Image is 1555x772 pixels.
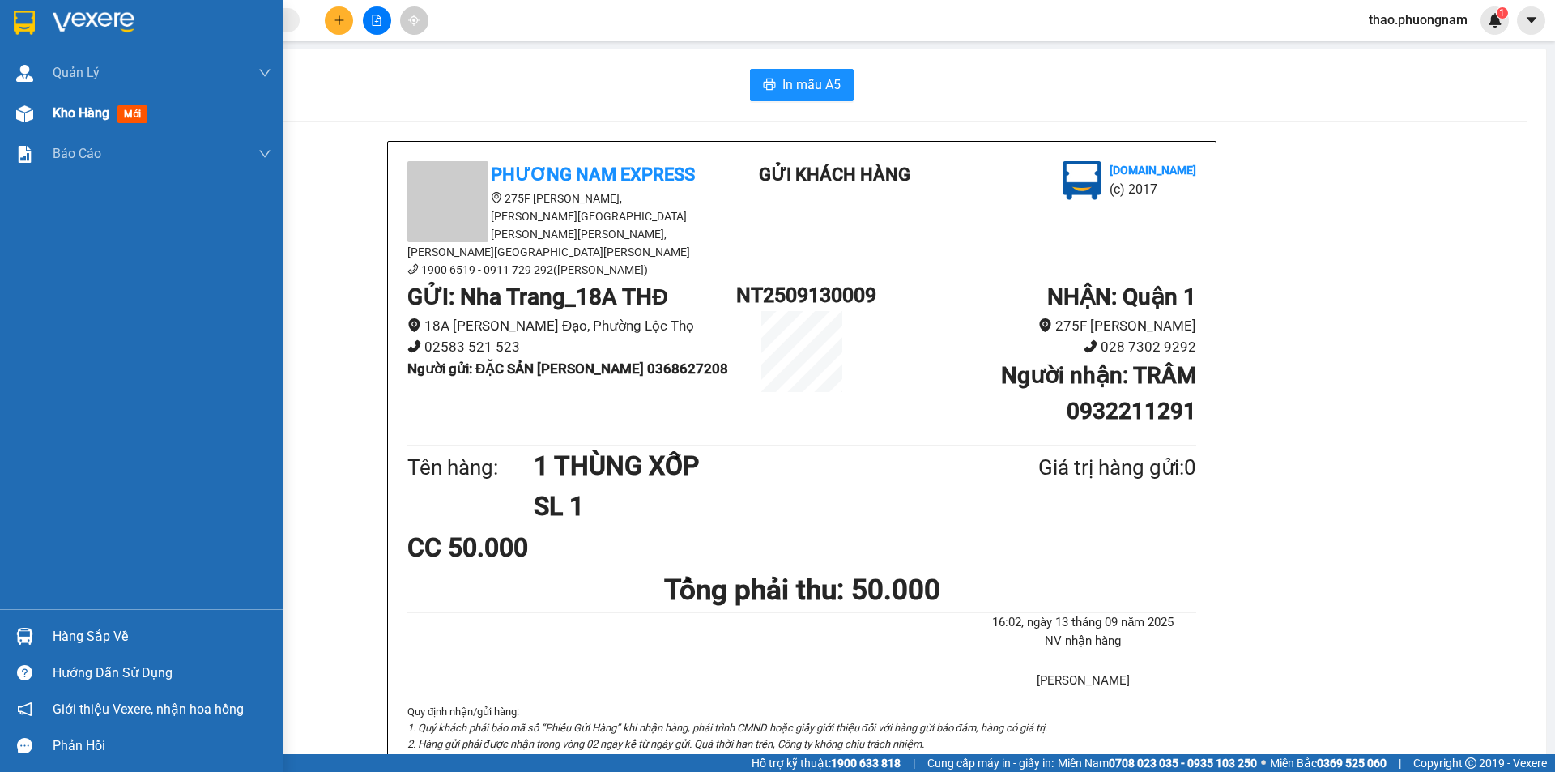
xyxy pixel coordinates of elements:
[371,15,382,26] span: file-add
[1356,10,1480,30] span: thao.phuongnam
[759,164,910,185] b: Gửi khách hàng
[736,279,867,311] h1: NT2509130009
[100,23,160,100] b: Gửi khách hàng
[17,665,32,680] span: question-circle
[53,105,109,121] span: Kho hàng
[16,628,33,645] img: warehouse-icon
[1047,284,1196,310] b: NHẬN : Quận 1
[1317,757,1387,770] strong: 0369 525 060
[258,147,271,160] span: down
[407,261,699,279] li: 1900 6519 - 0911 729 292([PERSON_NAME])
[1517,6,1545,35] button: caret-down
[117,105,147,123] span: mới
[407,263,419,275] span: phone
[491,192,502,203] span: environment
[53,625,271,649] div: Hàng sắp về
[407,336,736,358] li: 02583 521 523
[1465,757,1476,769] span: copyright
[1497,7,1508,19] sup: 1
[17,702,32,717] span: notification
[400,6,428,35] button: aim
[867,336,1196,358] li: 028 7302 9292
[53,699,244,719] span: Giới thiệu Vexere, nhận hoa hồng
[136,62,223,75] b: [DOMAIN_NAME]
[491,164,695,185] b: Phương Nam Express
[1058,754,1257,772] span: Miền Nam
[136,77,223,97] li: (c) 2017
[1270,754,1387,772] span: Miền Bắc
[1399,754,1401,772] span: |
[1110,164,1196,177] b: [DOMAIN_NAME]
[16,105,33,122] img: warehouse-icon
[1524,13,1539,28] span: caret-down
[927,754,1054,772] span: Cung cấp máy in - giấy in:
[53,661,271,685] div: Hướng dẫn sử dụng
[53,734,271,758] div: Phản hồi
[407,315,736,337] li: 18A [PERSON_NAME] Đạo, Phường Lộc Thọ
[1001,362,1196,424] b: Người nhận : TRÂM 0932211291
[258,66,271,79] span: down
[325,6,353,35] button: plus
[16,146,33,163] img: solution-icon
[53,143,101,164] span: Báo cáo
[407,284,668,310] b: GỬI : Nha Trang_18A THĐ
[407,451,534,484] div: Tên hàng:
[831,757,901,770] strong: 1900 633 818
[407,360,728,377] b: Người gửi : ĐẶC SẢN [PERSON_NAME] 0368627208
[16,65,33,82] img: warehouse-icon
[407,318,421,332] span: environment
[1038,318,1052,332] span: environment
[750,69,854,101] button: printerIn mẫu A5
[970,672,1196,691] li: [PERSON_NAME]
[407,190,699,261] li: 275F [PERSON_NAME], [PERSON_NAME][GEOGRAPHIC_DATA][PERSON_NAME][PERSON_NAME], [PERSON_NAME][GEOGR...
[1261,760,1266,766] span: ⚪️
[1499,7,1505,19] span: 1
[20,104,89,209] b: Phương Nam Express
[763,78,776,93] span: printer
[534,486,960,527] h1: SL 1
[913,754,915,772] span: |
[867,315,1196,337] li: 275F [PERSON_NAME]
[960,451,1196,484] div: Giá trị hàng gửi: 0
[970,613,1196,633] li: 16:02, ngày 13 tháng 09 năm 2025
[408,15,420,26] span: aim
[1084,339,1097,353] span: phone
[334,15,345,26] span: plus
[176,20,215,59] img: logo.jpg
[970,632,1196,651] li: NV nhận hàng
[782,75,841,95] span: In mẫu A5
[407,339,421,353] span: phone
[1110,179,1196,199] li: (c) 2017
[363,6,391,35] button: file-add
[1109,757,1257,770] strong: 0708 023 035 - 0935 103 250
[534,446,960,486] h1: 1 THÙNG XỐP
[752,754,901,772] span: Hỗ trợ kỹ thuật:
[17,738,32,753] span: message
[1063,161,1101,200] img: logo.jpg
[53,62,100,83] span: Quản Lý
[14,11,35,35] img: logo-vxr
[407,738,924,750] i: 2. Hàng gửi phải được nhận trong vòng 02 ngày kể từ ngày gửi. Quá thời hạn trên, Công ty không ch...
[407,722,1047,734] i: 1. Quý khách phải báo mã số “Phiếu Gửi Hàng” khi nhận hàng, phải trình CMND hoặc giấy giới thiệu ...
[407,527,667,568] div: CC 50.000
[1488,13,1502,28] img: icon-new-feature
[407,568,1196,612] h1: Tổng phải thu: 50.000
